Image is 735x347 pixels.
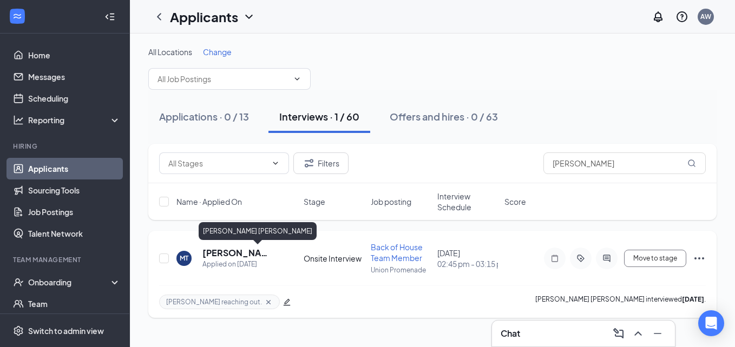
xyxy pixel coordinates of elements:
[535,295,706,309] p: [PERSON_NAME] [PERSON_NAME] interviewed .
[170,8,238,26] h1: Applicants
[693,252,706,265] svg: Ellipses
[199,222,317,240] div: [PERSON_NAME] [PERSON_NAME]
[28,277,111,288] div: Onboarding
[675,10,688,23] svg: QuestionInfo
[13,115,24,125] svg: Analysis
[633,255,677,262] span: Move to stage
[180,253,188,263] div: MT
[303,157,316,170] svg: Filter
[159,110,249,123] div: Applications · 0 / 13
[13,325,24,336] svg: Settings
[28,293,121,315] a: Team
[437,248,498,269] div: [DATE]
[574,254,587,263] svg: ActiveTag
[371,242,423,263] span: Back of House Team Member
[148,47,192,57] span: All Locations
[28,158,121,179] a: Applicants
[682,295,704,303] b: [DATE]
[651,327,664,340] svg: Minimize
[28,88,121,109] a: Scheduling
[371,196,411,207] span: Job posting
[304,196,325,207] span: Stage
[543,152,706,174] input: Search in interviews
[28,179,121,201] a: Sourcing Tools
[652,10,665,23] svg: Notifications
[548,254,561,263] svg: Note
[632,327,645,340] svg: ChevronUp
[166,297,262,306] span: [PERSON_NAME] reaching out.
[202,247,274,259] h5: [PERSON_NAME] [PERSON_NAME]
[12,11,23,22] svg: WorkstreamLogo
[104,11,115,22] svg: Collapse
[271,159,280,168] svg: ChevronDown
[13,255,119,264] div: Team Management
[28,44,121,66] a: Home
[624,250,686,267] button: Move to stage
[600,254,613,263] svg: ActiveChat
[203,47,232,57] span: Change
[304,253,364,264] div: Onsite Interview
[293,152,349,174] button: Filter Filters
[610,325,627,342] button: ComposeMessage
[501,328,520,339] h3: Chat
[264,298,273,306] svg: Cross
[700,12,711,21] div: AW
[168,157,267,169] input: All Stages
[504,196,526,207] span: Score
[13,142,119,151] div: Hiring
[28,325,104,336] div: Switch to admin view
[371,265,431,275] p: Union Promenade
[437,258,498,269] span: 02:45 pm - 03:15 pm
[279,110,359,123] div: Interviews · 1 / 60
[390,110,498,123] div: Offers and hires · 0 / 63
[649,325,666,342] button: Minimize
[687,159,696,168] svg: MagnifyingGlass
[13,277,24,288] svg: UserCheck
[28,223,121,244] a: Talent Network
[176,196,242,207] span: Name · Applied On
[28,115,121,125] div: Reporting
[28,66,121,88] a: Messages
[283,298,291,306] span: edit
[28,201,121,223] a: Job Postings
[698,310,724,336] div: Open Intercom Messenger
[153,10,166,23] svg: ChevronLeft
[293,75,301,83] svg: ChevronDown
[437,191,498,212] span: Interview Schedule
[157,73,288,85] input: All Job Postings
[242,10,255,23] svg: ChevronDown
[612,327,625,340] svg: ComposeMessage
[629,325,647,342] button: ChevronUp
[202,259,274,270] div: Applied on [DATE]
